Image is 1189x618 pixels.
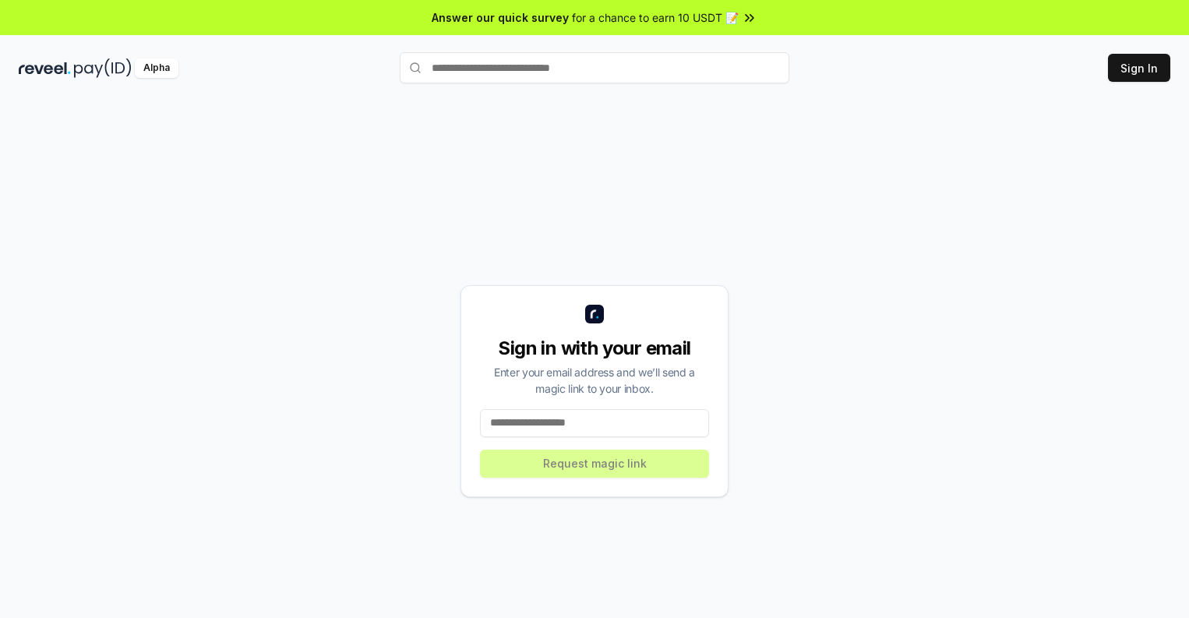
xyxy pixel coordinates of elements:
[480,336,709,361] div: Sign in with your email
[74,58,132,78] img: pay_id
[1108,54,1170,82] button: Sign In
[432,9,569,26] span: Answer our quick survey
[19,58,71,78] img: reveel_dark
[572,9,739,26] span: for a chance to earn 10 USDT 📝
[480,364,709,397] div: Enter your email address and we’ll send a magic link to your inbox.
[135,58,178,78] div: Alpha
[585,305,604,323] img: logo_small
